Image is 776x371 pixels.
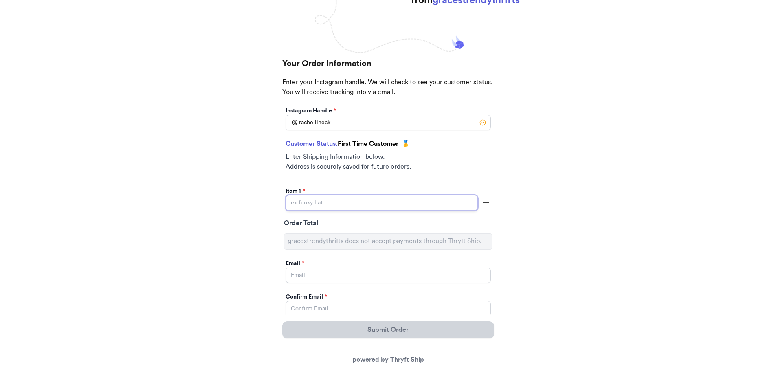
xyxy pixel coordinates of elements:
[286,187,305,195] label: Item 1
[286,140,338,147] span: Customer Status:
[286,259,304,268] label: Email
[282,58,494,77] h2: Your Order Information
[402,139,410,149] span: 🥇
[284,218,492,230] div: Order Total
[286,195,478,211] input: ex.funky hat
[338,140,398,147] span: First Time Customer
[286,301,491,316] input: Confirm Email
[282,77,494,105] p: Enter your Instagram handle. We will check to see your customer status. You will receive tracking...
[286,115,297,130] div: @
[352,356,424,363] a: powered by Thryft Ship
[286,293,327,301] label: Confirm Email
[286,152,491,171] p: Enter Shipping Information below. Address is securely saved for future orders.
[286,107,336,115] label: Instagram Handle
[282,321,494,338] button: Submit Order
[286,268,491,283] input: Email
